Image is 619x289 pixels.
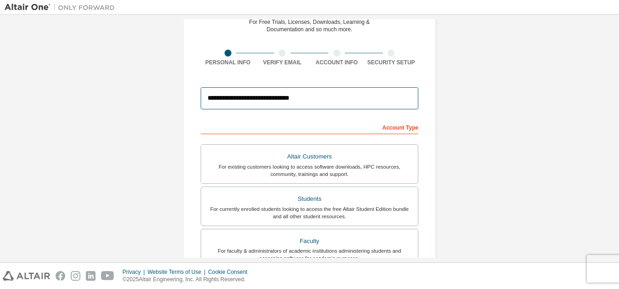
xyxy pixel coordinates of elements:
img: altair_logo.svg [3,271,50,281]
div: For existing customers looking to access software downloads, HPC resources, community, trainings ... [207,163,412,178]
div: Privacy [123,268,147,276]
div: For Free Trials, Licenses, Downloads, Learning & Documentation and so much more. [249,18,370,33]
div: Account Type [201,119,418,134]
img: facebook.svg [56,271,65,281]
img: youtube.svg [101,271,114,281]
div: Personal Info [201,59,255,66]
div: For currently enrolled students looking to access the free Altair Student Edition bundle and all ... [207,205,412,220]
p: © 2025 Altair Engineering, Inc. All Rights Reserved. [123,276,253,283]
div: Cookie Consent [208,268,253,276]
div: Verify Email [255,59,310,66]
div: Security Setup [364,59,419,66]
img: Altair One [5,3,119,12]
div: Website Terms of Use [147,268,208,276]
div: Students [207,193,412,205]
div: For faculty & administrators of academic institutions administering students and accessing softwa... [207,247,412,262]
img: linkedin.svg [86,271,96,281]
div: Account Info [309,59,364,66]
div: Faculty [207,235,412,248]
img: instagram.svg [71,271,80,281]
div: Altair Customers [207,150,412,163]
